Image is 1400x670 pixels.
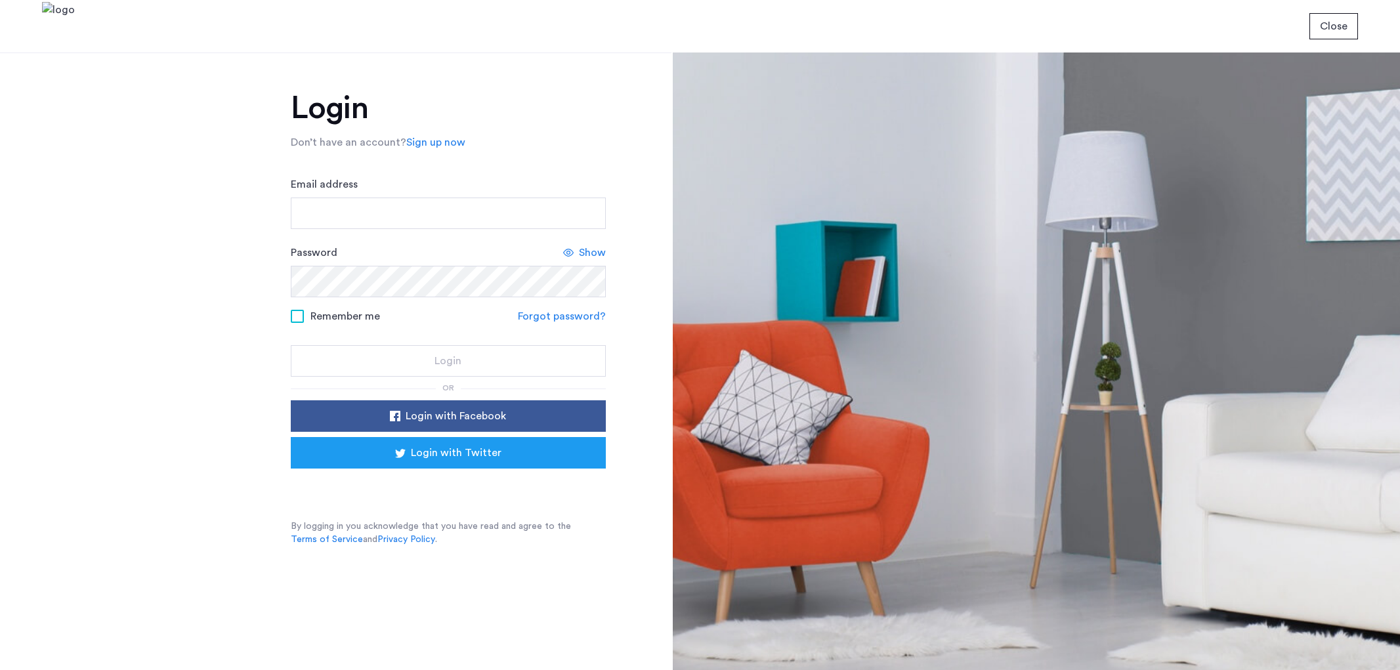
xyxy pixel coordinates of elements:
span: Login [435,353,461,369]
a: Forgot password? [518,308,606,324]
label: Email address [291,177,358,192]
button: button [291,345,606,377]
span: Show [579,245,606,261]
a: Sign up now [406,135,465,150]
span: Remember me [310,308,380,324]
button: button [291,400,606,432]
label: Password [291,245,337,261]
a: Terms of Service [291,533,363,546]
button: button [1309,13,1358,39]
span: Login with Facebook [406,408,506,424]
img: logo [42,2,75,51]
span: or [442,384,454,392]
h1: Login [291,93,606,124]
span: Login with Twitter [411,445,501,461]
span: Don’t have an account? [291,137,406,148]
span: Close [1320,18,1347,34]
p: By logging in you acknowledge that you have read and agree to the and . [291,520,606,546]
a: Privacy Policy [377,533,435,546]
button: button [291,437,606,469]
